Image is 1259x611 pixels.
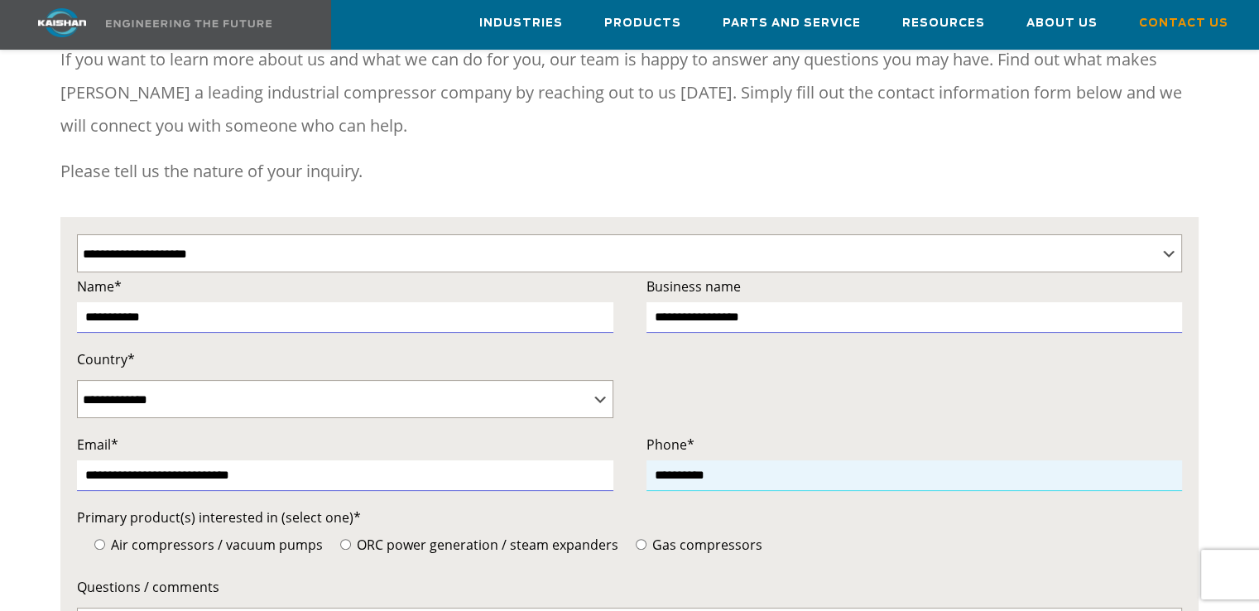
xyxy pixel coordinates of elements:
[604,1,681,46] a: Products
[77,575,1182,599] label: Questions / comments
[340,539,351,550] input: ORC power generation / steam expanders
[1026,1,1098,46] a: About Us
[108,536,323,554] span: Air compressors / vacuum pumps
[353,536,618,554] span: ORC power generation / steam expanders
[604,14,681,33] span: Products
[94,539,105,550] input: Air compressors / vacuum pumps
[77,348,613,371] label: Country*
[902,1,985,46] a: Resources
[77,275,613,298] label: Name*
[77,433,613,456] label: Email*
[60,155,1199,188] p: Please tell us the nature of your inquiry.
[636,539,646,550] input: Gas compressors
[479,14,563,33] span: Industries
[649,536,762,554] span: Gas compressors
[60,43,1199,142] p: If you want to learn more about us and what we can do for you, our team is happy to answer any qu...
[723,14,861,33] span: Parts and Service
[479,1,563,46] a: Industries
[1139,1,1228,46] a: Contact Us
[902,14,985,33] span: Resources
[646,433,1183,456] label: Phone*
[1139,14,1228,33] span: Contact Us
[723,1,861,46] a: Parts and Service
[646,275,1183,298] label: Business name
[106,20,272,27] img: Engineering the future
[1026,14,1098,33] span: About Us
